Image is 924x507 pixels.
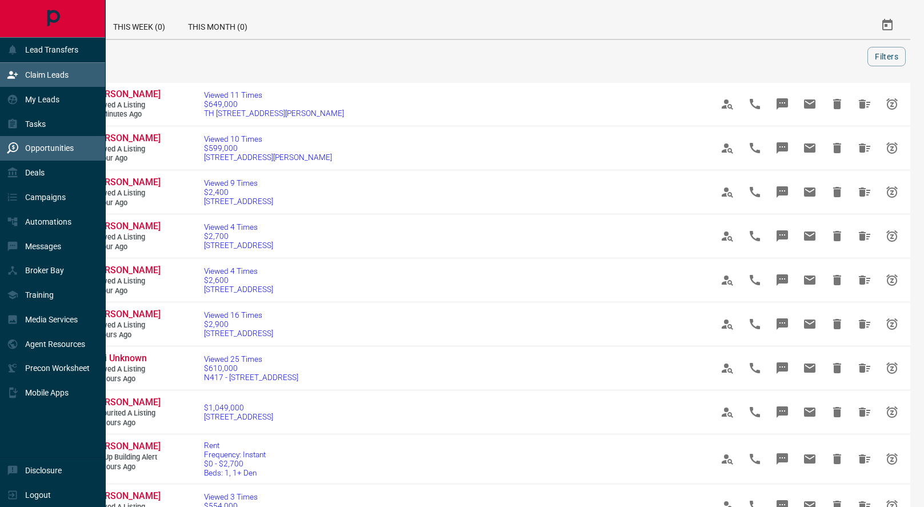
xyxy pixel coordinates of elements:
[796,266,823,294] span: Email
[204,178,273,187] span: Viewed 9 Times
[204,403,273,421] a: $1,049,000[STREET_ADDRESS]
[714,266,741,294] span: View Profile
[796,90,823,118] span: Email
[204,310,273,338] a: Viewed 16 Times$2,900[STREET_ADDRESS]
[741,266,769,294] span: Call
[878,398,906,426] span: Snooze
[878,178,906,206] span: Snooze
[204,329,273,338] span: [STREET_ADDRESS]
[91,397,160,409] a: [PERSON_NAME]
[204,459,266,468] span: $0 - $2,700
[91,177,161,187] span: [PERSON_NAME]
[91,133,160,145] a: [PERSON_NAME]
[91,490,160,502] a: [PERSON_NAME]
[204,276,273,285] span: $2,600
[91,89,160,101] a: [PERSON_NAME]
[204,266,273,294] a: Viewed 4 Times$2,600[STREET_ADDRESS]
[91,265,161,276] span: [PERSON_NAME]
[714,134,741,162] span: View Profile
[91,154,160,163] span: 1 hour ago
[91,101,160,110] span: Viewed a Listing
[204,320,273,329] span: $2,900
[102,11,177,39] div: This Week (0)
[91,242,160,252] span: 1 hour ago
[851,134,878,162] span: Hide All from Vivien CHIN
[91,309,160,321] a: [PERSON_NAME]
[204,187,273,197] span: $2,400
[204,153,332,162] span: [STREET_ADDRESS][PERSON_NAME]
[91,286,160,296] span: 1 hour ago
[823,354,851,382] span: Hide
[204,354,298,364] span: Viewed 25 Times
[714,398,741,426] span: View Profile
[204,222,273,231] span: Viewed 4 Times
[796,222,823,250] span: Email
[91,330,160,340] span: 8 hours ago
[91,133,161,143] span: [PERSON_NAME]
[204,134,332,162] a: Viewed 10 Times$599,000[STREET_ADDRESS][PERSON_NAME]
[204,364,298,373] span: $610,000
[204,90,344,99] span: Viewed 11 Times
[91,145,160,154] span: Viewed a Listing
[91,265,160,277] a: [PERSON_NAME]
[204,412,273,421] span: [STREET_ADDRESS]
[796,310,823,338] span: Email
[878,354,906,382] span: Snooze
[91,221,160,233] a: [PERSON_NAME]
[823,90,851,118] span: Hide
[878,222,906,250] span: Snooze
[796,445,823,473] span: Email
[874,11,901,39] button: Select Date Range
[204,285,273,294] span: [STREET_ADDRESS]
[91,110,160,119] span: 44 minutes ago
[878,310,906,338] span: Snooze
[714,310,741,338] span: View Profile
[91,198,160,208] span: 1 hour ago
[91,374,160,384] span: 11 hours ago
[769,354,796,382] span: Message
[91,462,160,472] span: 12 hours ago
[769,134,796,162] span: Message
[796,134,823,162] span: Email
[91,418,160,428] span: 11 hours ago
[878,445,906,473] span: Snooze
[741,134,769,162] span: Call
[851,354,878,382] span: Hide All from Cali Unknown
[204,450,266,459] span: Frequency: Instant
[91,441,161,452] span: [PERSON_NAME]
[823,178,851,206] span: Hide
[823,310,851,338] span: Hide
[204,373,298,382] span: N417 - [STREET_ADDRESS]
[851,222,878,250] span: Hide All from Omkar Chowkwale
[796,398,823,426] span: Email
[851,445,878,473] span: Hide All from Omkar Chowkwale
[878,134,906,162] span: Snooze
[741,398,769,426] span: Call
[769,266,796,294] span: Message
[823,134,851,162] span: Hide
[91,233,160,242] span: Viewed a Listing
[714,222,741,250] span: View Profile
[823,222,851,250] span: Hide
[204,492,332,501] span: Viewed 3 Times
[91,409,160,418] span: Favourited a Listing
[204,90,344,118] a: Viewed 11 Times$649,000TH [STREET_ADDRESS][PERSON_NAME]
[204,197,273,206] span: [STREET_ADDRESS]
[823,398,851,426] span: Hide
[204,441,266,450] span: Rent
[91,397,161,408] span: [PERSON_NAME]
[851,266,878,294] span: Hide All from Omkar Chowkwale
[769,445,796,473] span: Message
[851,398,878,426] span: Hide All from Alex Bromberg
[796,178,823,206] span: Email
[714,90,741,118] span: View Profile
[714,178,741,206] span: View Profile
[823,445,851,473] span: Hide
[91,177,160,189] a: [PERSON_NAME]
[91,441,160,453] a: [PERSON_NAME]
[714,445,741,473] span: View Profile
[204,99,344,109] span: $649,000
[177,11,259,39] div: This Month (0)
[204,441,266,477] a: RentFrequency: Instant$0 - $2,700Beds: 1, 1+ Den
[91,490,161,501] span: [PERSON_NAME]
